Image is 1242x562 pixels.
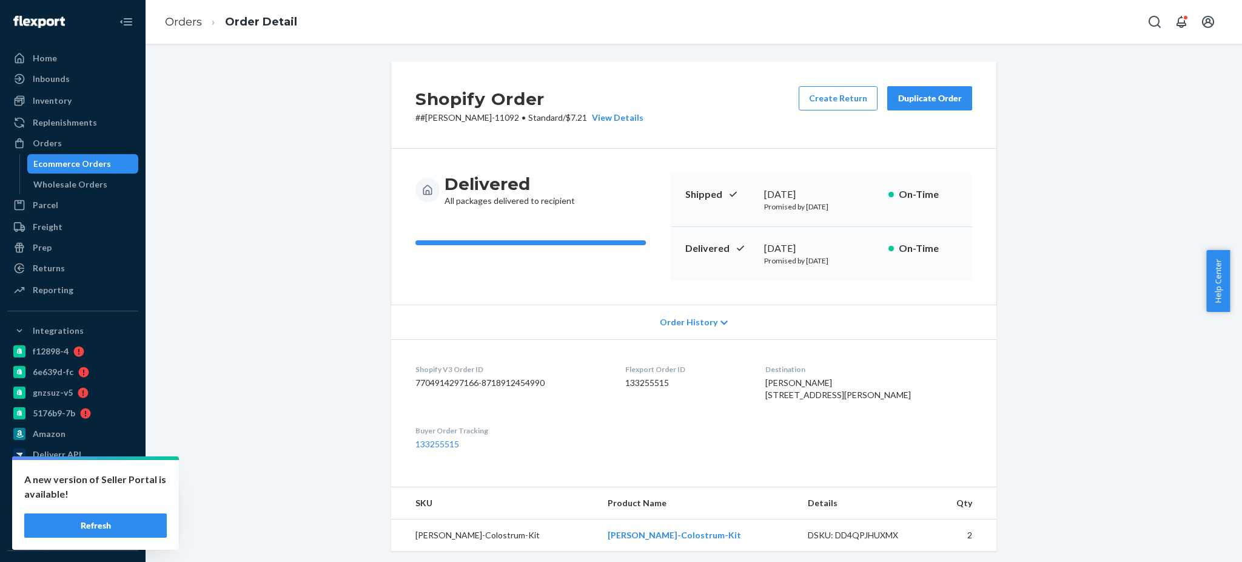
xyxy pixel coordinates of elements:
a: Reporting [7,280,138,300]
div: Parcel [33,199,58,211]
td: 2 [931,520,996,552]
a: Home [7,49,138,68]
p: On-Time [899,242,958,256]
button: Open account menu [1196,10,1220,34]
a: Ecommerce Orders [27,154,139,174]
a: gnzsuz-v5 [7,383,138,402]
dd: 133255515 [625,377,747,389]
div: Prep [33,242,52,254]
div: gnzsuz-v5 [33,387,73,399]
ol: breadcrumbs [155,4,307,40]
p: Delivered [685,242,754,256]
a: 5176b9-7b [7,404,138,423]
img: Flexport logo [13,16,65,28]
h2: Shopify Order [415,86,643,112]
a: 133255515 [415,439,459,449]
a: Orders [7,134,138,153]
p: Promised by [DATE] [764,201,879,212]
p: On-Time [899,188,958,201]
dt: Destination [765,364,972,374]
button: Integrations [7,321,138,340]
dt: Flexport Order ID [625,364,747,374]
button: Open Search Box [1143,10,1167,34]
div: Home [33,52,57,64]
dt: Buyer Order Tracking [415,425,606,436]
div: Deliverr API [33,449,81,461]
div: Replenishments [33,117,97,129]
a: pulsetto [7,466,138,485]
th: Qty [931,487,996,520]
button: Refresh [24,513,167,538]
p: A new version of Seller Portal is available! [24,472,167,501]
p: Shipped [685,188,754,201]
th: SKU [391,487,598,520]
button: Create Return [799,86,878,110]
a: Amazon [7,424,138,444]
dd: 7704914297166-8718912454990 [415,377,606,389]
a: 6e639d-fc [7,362,138,382]
a: [PERSON_NAME]-Colostrum-Kit [608,530,741,540]
div: 6e639d-fc [33,366,73,378]
p: # #[PERSON_NAME]-11092 / $7.21 [415,112,643,124]
a: Order Detail [225,15,297,29]
div: Wholesale Orders [33,178,107,191]
a: Returns [7,259,138,278]
div: Inventory [33,95,72,107]
div: All packages delivered to recipient [445,173,575,207]
a: Prep [7,238,138,257]
a: Parcel [7,195,138,215]
th: Product Name [598,487,798,520]
div: Duplicate Order [898,92,962,104]
div: Amazon [33,428,65,440]
a: Deliverr API [7,445,138,464]
a: Wholesale Orders [27,175,139,194]
th: Details [798,487,931,520]
div: 5176b9-7b [33,407,75,419]
a: Inbounds [7,69,138,89]
a: Replenishments [7,113,138,132]
div: Ecommerce Orders [33,158,111,170]
div: [DATE] [764,242,879,256]
button: Duplicate Order [887,86,972,110]
a: Inventory [7,91,138,110]
dt: Shopify V3 Order ID [415,364,606,374]
td: [PERSON_NAME]-Colostrum-Kit [391,520,598,552]
span: Order History [660,316,717,328]
div: Returns [33,262,65,274]
button: Close Navigation [114,10,138,34]
span: Standard [528,112,563,123]
p: Promised by [DATE] [764,256,879,266]
a: a76299-82 [7,486,138,506]
div: f12898-4 [33,345,69,357]
div: Freight [33,221,62,233]
button: View Details [587,112,643,124]
a: Freight [7,217,138,237]
div: Integrations [33,325,84,337]
a: f12898-4 [7,342,138,361]
button: Open notifications [1169,10,1193,34]
h3: Delivered [445,173,575,195]
span: • [522,112,526,123]
div: Inbounds [33,73,70,85]
div: DSKU: DD4QPJHUXMX [808,529,922,541]
a: Add Integration [7,531,138,546]
div: [DATE] [764,188,879,201]
a: colon-broom [7,507,138,526]
span: [PERSON_NAME] [STREET_ADDRESS][PERSON_NAME] [765,377,911,400]
button: Help Center [1206,250,1230,312]
a: Orders [165,15,202,29]
div: Orders [33,137,62,149]
div: Reporting [33,284,73,296]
